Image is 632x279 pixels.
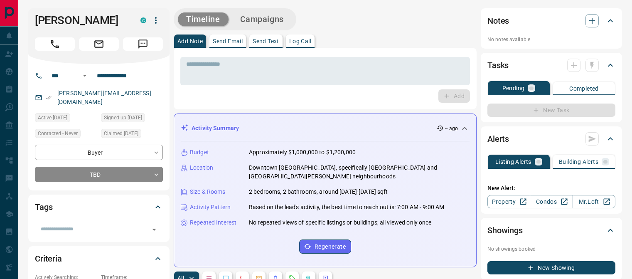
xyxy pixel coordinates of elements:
p: Add Note [177,38,203,44]
button: Open [148,224,160,235]
p: Based on the lead's activity, the best time to reach out is: 7:00 AM - 9:00 AM [249,203,444,212]
h2: Showings [487,224,523,237]
div: Thu Sep 11 2025 [35,113,97,125]
p: Log Call [289,38,311,44]
span: Email [79,37,119,51]
a: Mr.Loft [573,195,615,208]
h2: Tasks [487,59,509,72]
h2: Alerts [487,132,509,146]
span: Active [DATE] [38,114,67,122]
p: No repeated views of specific listings or buildings; all viewed only once [249,218,432,227]
a: Property [487,195,530,208]
p: Pending [502,85,525,91]
div: Tags [35,197,163,217]
div: Activity Summary-- ago [181,121,470,136]
p: Size & Rooms [190,188,226,196]
p: Activity Pattern [190,203,231,212]
span: Contacted - Never [38,129,78,138]
p: No showings booked [487,245,615,253]
p: No notes available [487,36,615,43]
div: Notes [487,11,615,31]
p: Send Email [213,38,243,44]
p: Downtown [GEOGRAPHIC_DATA], specifically [GEOGRAPHIC_DATA] and [GEOGRAPHIC_DATA][PERSON_NAME] nei... [249,163,470,181]
button: Open [80,71,90,81]
button: Timeline [178,12,229,26]
p: Budget [190,148,209,157]
span: Claimed [DATE] [104,129,138,138]
h1: [PERSON_NAME] [35,14,128,27]
button: Campaigns [232,12,292,26]
div: Buyer [35,145,163,160]
div: Showings [487,220,615,240]
div: Wed Jul 19 2023 [101,129,163,141]
p: Listing Alerts [495,159,531,165]
span: Message [123,37,163,51]
p: Completed [569,86,599,91]
p: Location [190,163,213,172]
h2: Tags [35,200,52,214]
button: Regenerate [299,239,351,254]
p: New Alert: [487,184,615,193]
div: Tue Jan 13 2015 [101,113,163,125]
div: condos.ca [140,17,146,23]
div: Tasks [487,55,615,75]
div: TBD [35,167,163,182]
p: Activity Summary [192,124,239,133]
p: Repeated Interest [190,218,236,227]
p: Approximately $1,000,000 to $1,200,000 [249,148,356,157]
button: New Showing [487,261,615,274]
p: -- ago [445,125,458,132]
a: Condos [530,195,573,208]
svg: Email Verified [46,95,52,101]
div: Criteria [35,249,163,269]
h2: Criteria [35,252,62,265]
p: 2 bedrooms, 2 bathrooms, around [DATE]-[DATE] sqft [249,188,388,196]
p: Building Alerts [559,159,598,165]
div: Alerts [487,129,615,149]
span: Signed up [DATE] [104,114,142,122]
p: Send Text [253,38,279,44]
a: [PERSON_NAME][EMAIL_ADDRESS][DOMAIN_NAME] [57,90,151,105]
span: Call [35,37,75,51]
h2: Notes [487,14,509,27]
